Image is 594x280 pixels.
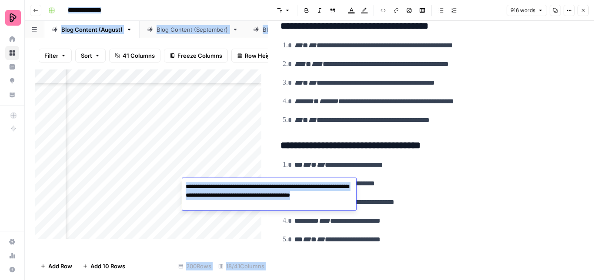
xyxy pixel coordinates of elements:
[5,263,19,277] button: Help + Support
[123,51,155,60] span: 41 Columns
[109,49,160,63] button: 41 Columns
[175,259,215,273] div: 200 Rows
[44,51,58,60] span: Filter
[231,49,282,63] button: Row Height
[5,60,19,74] a: Insights
[44,21,140,38] a: Blog Content (August)
[140,21,246,38] a: Blog Content (September)
[215,259,268,273] div: 18/41 Columns
[5,88,19,102] a: Your Data
[157,25,229,34] div: Blog Content (September)
[246,21,333,38] a: Blog Content (July)
[77,259,130,273] button: Add 10 Rows
[90,262,125,270] span: Add 10 Rows
[81,51,92,60] span: Sort
[177,51,222,60] span: Freeze Columns
[5,46,19,60] a: Browse
[5,74,19,88] a: Opportunities
[75,49,106,63] button: Sort
[5,32,19,46] a: Home
[39,49,72,63] button: Filter
[48,262,72,270] span: Add Row
[507,5,547,16] button: 916 words
[35,259,77,273] button: Add Row
[61,25,123,34] div: Blog Content (August)
[245,51,276,60] span: Row Height
[164,49,228,63] button: Freeze Columns
[5,7,19,29] button: Workspace: Preply
[5,249,19,263] a: Usage
[5,10,21,26] img: Preply Logo
[263,25,316,34] div: Blog Content (July)
[511,7,535,14] span: 916 words
[5,235,19,249] a: Settings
